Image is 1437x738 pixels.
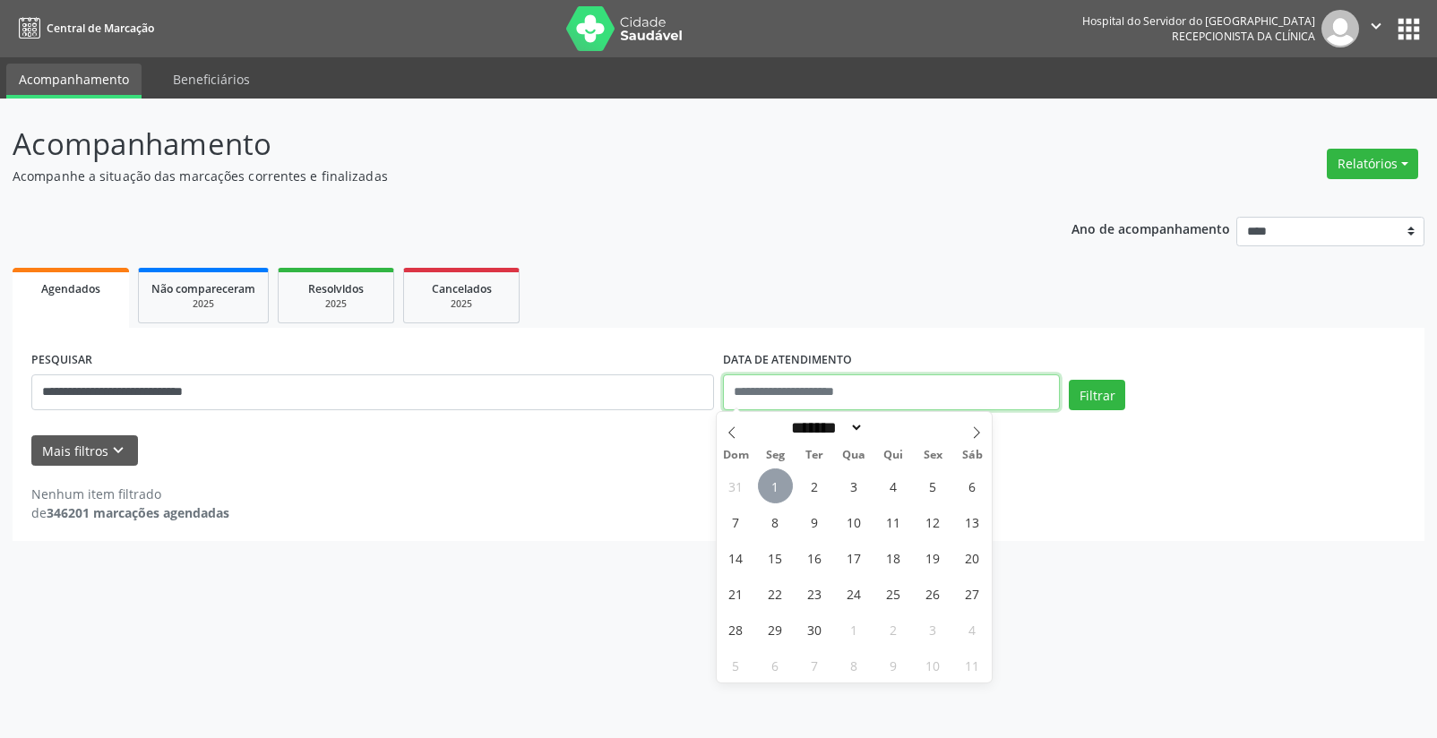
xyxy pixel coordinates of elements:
[151,297,255,311] div: 2025
[758,612,793,647] span: Setembro 29, 2025
[837,468,872,503] span: Setembro 3, 2025
[1082,13,1315,29] div: Hospital do Servidor do [GEOGRAPHIC_DATA]
[797,504,832,539] span: Setembro 9, 2025
[1393,13,1424,45] button: apps
[797,612,832,647] span: Setembro 30, 2025
[837,648,872,682] span: Outubro 8, 2025
[1172,29,1315,44] span: Recepcionista da clínica
[797,648,832,682] span: Outubro 7, 2025
[13,122,1001,167] p: Acompanhamento
[955,648,990,682] span: Outubro 11, 2025
[13,13,154,43] a: Central de Marcação
[308,281,364,296] span: Resolvidos
[916,648,951,682] span: Outubro 10, 2025
[955,576,990,611] span: Setembro 27, 2025
[718,468,753,503] span: Agosto 31, 2025
[876,576,911,611] span: Setembro 25, 2025
[718,648,753,682] span: Outubro 5, 2025
[160,64,262,95] a: Beneficiários
[6,64,142,99] a: Acompanhamento
[955,468,990,503] span: Setembro 6, 2025
[952,450,992,461] span: Sáb
[718,504,753,539] span: Setembro 7, 2025
[797,468,832,503] span: Setembro 2, 2025
[723,347,852,374] label: DATA DE ATENDIMENTO
[916,576,951,611] span: Setembro 26, 2025
[1359,10,1393,47] button: 
[955,540,990,575] span: Setembro 20, 2025
[755,450,795,461] span: Seg
[916,504,951,539] span: Setembro 12, 2025
[718,612,753,647] span: Setembro 28, 2025
[151,281,255,296] span: Não compareceram
[876,612,911,647] span: Outubro 2, 2025
[31,347,92,374] label: PESQUISAR
[31,485,229,503] div: Nenhum item filtrado
[837,540,872,575] span: Setembro 17, 2025
[31,435,138,467] button: Mais filtroskeyboard_arrow_down
[876,468,911,503] span: Setembro 4, 2025
[758,540,793,575] span: Setembro 15, 2025
[834,450,873,461] span: Qua
[916,468,951,503] span: Setembro 5, 2025
[876,540,911,575] span: Setembro 18, 2025
[432,281,492,296] span: Cancelados
[758,576,793,611] span: Setembro 22, 2025
[1321,10,1359,47] img: img
[955,504,990,539] span: Setembro 13, 2025
[718,540,753,575] span: Setembro 14, 2025
[758,468,793,503] span: Setembro 1, 2025
[1071,217,1230,239] p: Ano de acompanhamento
[786,418,865,437] select: Month
[837,612,872,647] span: Outubro 1, 2025
[1069,380,1125,410] button: Filtrar
[47,21,154,36] span: Central de Marcação
[797,540,832,575] span: Setembro 16, 2025
[1366,16,1386,36] i: 
[758,504,793,539] span: Setembro 8, 2025
[795,450,834,461] span: Ter
[13,167,1001,185] p: Acompanhe a situação das marcações correntes e finalizadas
[837,504,872,539] span: Setembro 10, 2025
[955,612,990,647] span: Outubro 4, 2025
[876,648,911,682] span: Outubro 9, 2025
[47,504,229,521] strong: 346201 marcações agendadas
[718,576,753,611] span: Setembro 21, 2025
[913,450,952,461] span: Sex
[108,441,128,460] i: keyboard_arrow_down
[864,418,923,437] input: Year
[916,612,951,647] span: Outubro 3, 2025
[1327,149,1418,179] button: Relatórios
[916,540,951,575] span: Setembro 19, 2025
[837,576,872,611] span: Setembro 24, 2025
[797,576,832,611] span: Setembro 23, 2025
[41,281,100,296] span: Agendados
[758,648,793,682] span: Outubro 6, 2025
[291,297,381,311] div: 2025
[717,450,756,461] span: Dom
[31,503,229,522] div: de
[417,297,506,311] div: 2025
[876,504,911,539] span: Setembro 11, 2025
[873,450,913,461] span: Qui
